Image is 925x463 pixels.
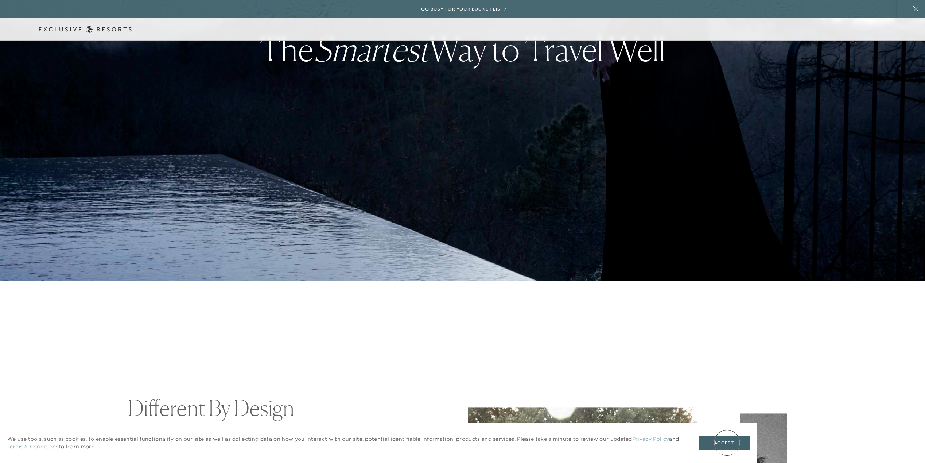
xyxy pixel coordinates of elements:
em: Smartest [314,29,429,69]
p: We use tools, such as cookies, to enable essential functionality on our site as well as collectin... [7,435,684,451]
strong: Way to Travel Well [314,29,665,69]
h6: Too busy for your bucket list? [419,6,507,13]
a: Privacy Policy [632,436,669,443]
h3: The [260,31,665,67]
a: Terms & Conditions [7,443,59,451]
button: Open navigation [877,27,886,32]
h2: Different By Design [128,397,401,419]
button: Accept [699,436,750,450]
